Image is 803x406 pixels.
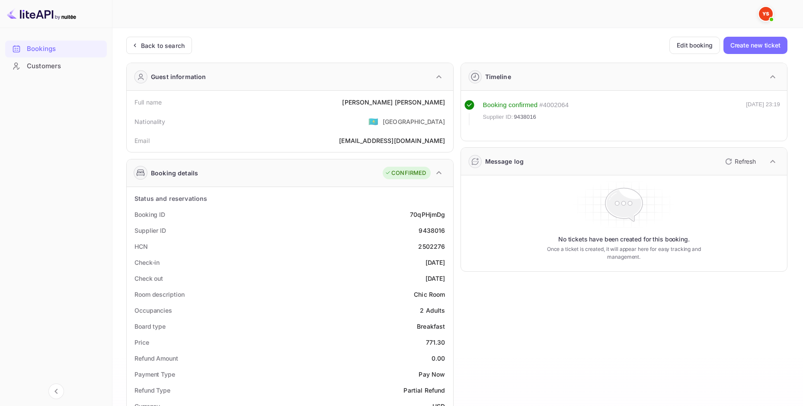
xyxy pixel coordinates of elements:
[134,354,178,363] div: Refund Amount
[485,72,511,81] div: Timeline
[383,117,445,126] div: [GEOGRAPHIC_DATA]
[759,7,773,21] img: Yandex Support
[5,41,107,57] a: Bookings
[485,157,524,166] div: Message log
[342,98,445,107] div: [PERSON_NAME] [PERSON_NAME]
[134,322,166,331] div: Board type
[403,386,445,395] div: Partial Refund
[419,370,445,379] div: Pay Now
[420,306,445,315] div: 2 Adults
[720,155,759,168] button: Refresh
[134,210,165,219] div: Booking ID
[536,245,712,261] p: Once a ticket is created, it will appear here for easy tracking and management.
[134,258,160,267] div: Check-in
[368,114,378,129] span: United States
[5,58,107,75] div: Customers
[134,386,170,395] div: Refund Type
[339,136,445,145] div: [EMAIL_ADDRESS][DOMAIN_NAME]
[134,194,207,203] div: Status and reservations
[7,7,76,21] img: LiteAPI logo
[483,100,538,110] div: Booking confirmed
[134,370,175,379] div: Payment Type
[432,354,445,363] div: 0.00
[134,226,166,235] div: Supplier ID
[410,210,445,219] div: 70qPHjmDg
[514,113,536,121] span: 9438016
[723,37,787,54] button: Create new ticket
[418,242,445,251] div: 2502276
[134,338,149,347] div: Price
[426,338,445,347] div: 771.30
[483,113,513,121] span: Supplier ID:
[151,72,206,81] div: Guest information
[414,290,445,299] div: Chic Room
[5,41,107,57] div: Bookings
[419,226,445,235] div: 9438016
[134,136,150,145] div: Email
[27,44,102,54] div: Bookings
[134,98,162,107] div: Full name
[539,100,569,110] div: # 4002064
[417,322,445,331] div: Breakfast
[669,37,720,54] button: Edit booking
[425,274,445,283] div: [DATE]
[425,258,445,267] div: [DATE]
[134,117,166,126] div: Nationality
[27,61,102,71] div: Customers
[134,306,172,315] div: Occupancies
[5,58,107,74] a: Customers
[134,290,184,299] div: Room description
[746,100,780,125] div: [DATE] 23:19
[558,235,690,244] p: No tickets have been created for this booking.
[735,157,756,166] p: Refresh
[134,274,163,283] div: Check out
[141,41,185,50] div: Back to search
[134,242,148,251] div: HCN
[385,169,426,178] div: CONFIRMED
[48,384,64,399] button: Collapse navigation
[151,168,198,178] div: Booking details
